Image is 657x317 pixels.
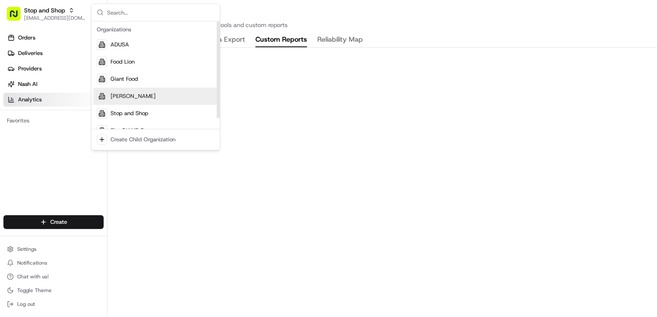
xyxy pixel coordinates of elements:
[111,92,156,100] span: [PERSON_NAME]
[18,80,37,88] span: Nash AI
[3,298,104,310] button: Log out
[118,7,647,21] h2: Analytics
[255,33,307,47] button: Custom Reports
[81,125,138,133] span: API Documentation
[17,246,37,253] span: Settings
[69,121,141,137] a: 💻API Documentation
[3,243,104,255] button: Settings
[18,49,43,57] span: Deliveries
[24,15,86,21] button: [EMAIL_ADDRESS][DOMAIN_NAME]
[18,65,42,73] span: Providers
[73,125,80,132] div: 💻
[86,146,104,152] span: Pylon
[5,121,69,137] a: 📗Knowledge Base
[111,136,175,143] div: Create Child Organization
[111,58,135,66] span: Food Lion
[17,125,66,133] span: Knowledge Base
[3,93,107,107] a: Analytics
[18,96,42,104] span: Analytics
[111,75,138,83] span: Giant Food
[93,23,218,36] div: Organizations
[3,114,104,128] div: Favorites
[3,3,89,24] button: Stop and Shop[EMAIL_ADDRESS][DOMAIN_NAME]
[3,77,107,91] a: Nash AI
[24,6,65,15] button: Stop and Shop
[317,33,363,47] button: Reliability Map
[3,271,104,283] button: Chat with us!
[17,301,35,308] span: Log out
[107,48,657,317] iframe: Custom Reports
[17,259,47,266] span: Notifications
[107,4,215,21] input: Search...
[50,218,67,226] span: Create
[3,284,104,296] button: Toggle Theme
[3,46,107,60] a: Deliveries
[3,31,107,45] a: Orders
[118,21,647,29] p: Explore your data with our analytics tools and custom reports
[111,41,129,49] span: ADUSA
[207,33,245,47] button: Data Export
[111,110,148,117] span: Stop and Shop
[146,85,157,95] button: Start new chat
[17,273,49,280] span: Chat with us!
[61,145,104,152] a: Powered byPylon
[17,287,52,294] span: Toggle Theme
[3,257,104,269] button: Notifications
[111,127,165,134] span: The GIANT Company
[3,215,104,229] button: Create
[18,34,35,42] span: Orders
[9,125,15,132] div: 📗
[3,62,107,76] a: Providers
[92,21,220,150] div: Suggestions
